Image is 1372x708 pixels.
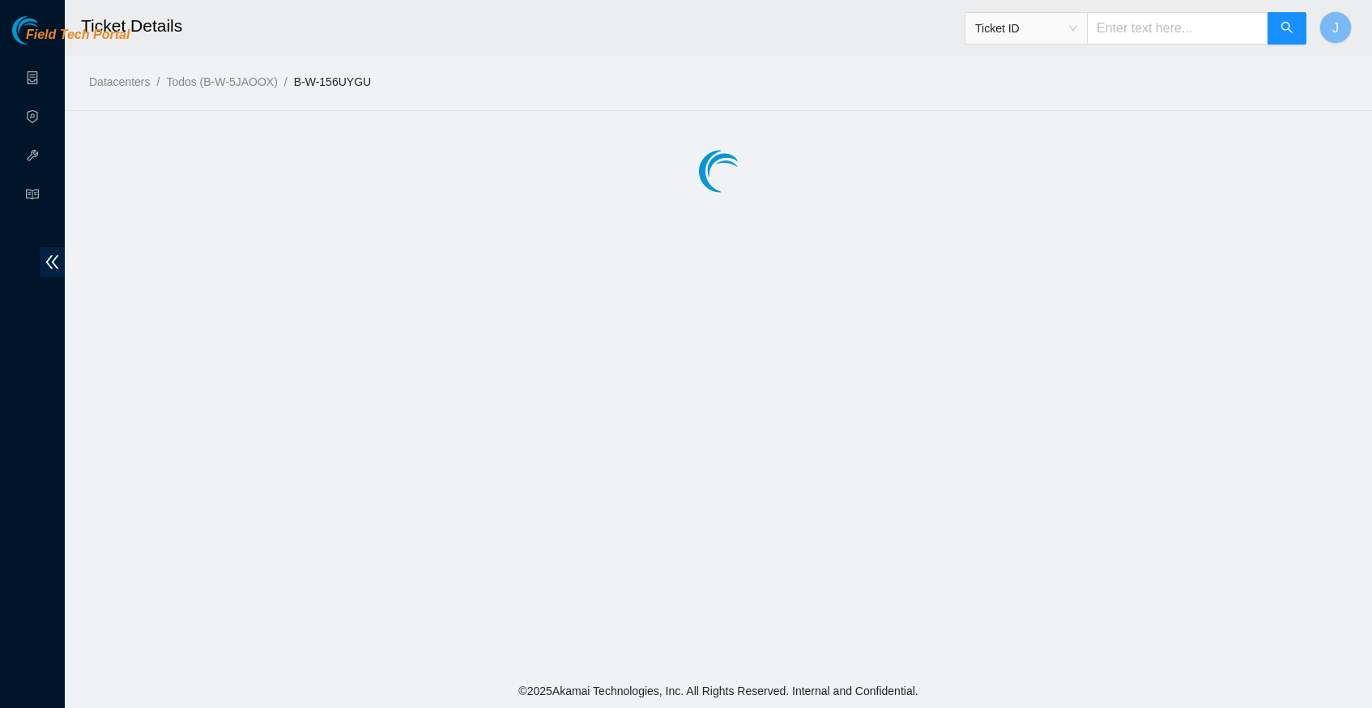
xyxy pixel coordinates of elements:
[26,181,39,213] span: read
[1332,18,1339,38] span: J
[1087,12,1268,45] input: Enter text here...
[284,75,288,88] span: /
[12,16,82,45] img: Akamai Technologies
[1280,21,1293,36] span: search
[12,29,130,50] a: Akamai TechnologiesField Tech Portal
[294,75,371,88] a: B-W-156UYGU
[1268,12,1306,45] button: search
[1319,11,1352,44] button: J
[975,16,1077,41] span: Ticket ID
[65,674,1372,708] footer: © 2025 Akamai Technologies, Inc. All Rights Reserved. Internal and Confidential.
[89,75,150,88] a: Datacenters
[40,247,65,277] span: double-left
[156,75,160,88] span: /
[166,75,277,88] a: Todos (B-W-5JAOOX)
[26,28,130,43] span: Field Tech Portal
